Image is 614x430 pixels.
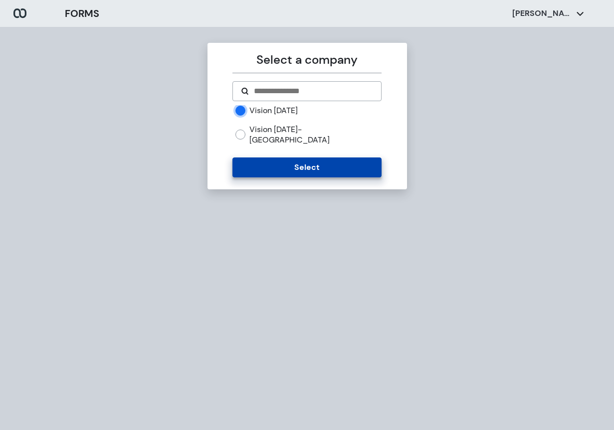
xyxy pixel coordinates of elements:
[65,6,99,21] h3: FORMS
[512,8,572,19] p: [PERSON_NAME]
[249,124,382,145] label: Vision [DATE]- [GEOGRAPHIC_DATA]
[253,85,373,97] input: Search
[232,157,382,177] button: Select
[249,105,298,116] label: Vision [DATE]
[232,51,382,69] p: Select a company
